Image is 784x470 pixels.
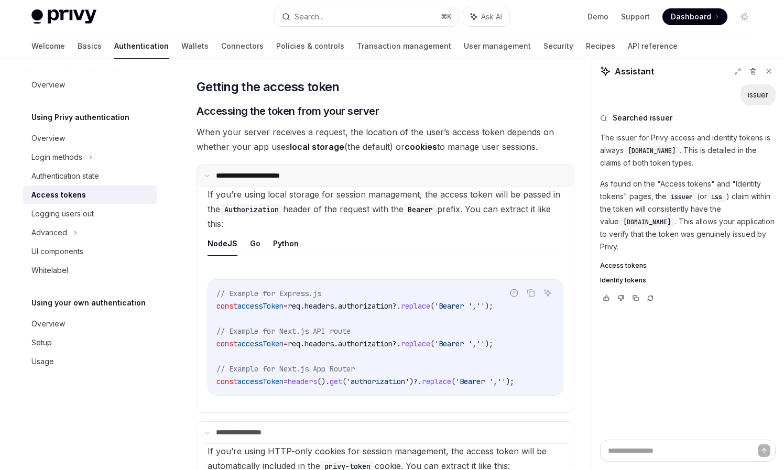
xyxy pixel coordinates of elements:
span: ); [506,377,514,386]
a: UI components [23,242,157,261]
a: Access tokens [600,261,776,270]
a: Policies & controls [276,34,344,59]
span: replace [401,339,430,348]
span: headers [288,377,317,386]
div: Login methods [31,151,82,163]
span: const [216,377,237,386]
span: [DOMAIN_NAME] [623,218,671,226]
a: Overview [23,314,157,333]
span: Ask AI [481,12,502,22]
button: Go [250,231,260,256]
span: '' [476,301,485,311]
h5: Using Privy authentication [31,111,129,124]
a: Wallets [181,34,209,59]
span: const [216,339,237,348]
span: 'Bearer ' [434,339,472,348]
span: ?. [393,301,401,311]
a: Overview [23,129,157,148]
span: . [334,339,338,348]
span: Access tokens [600,261,647,270]
span: Searched issuer [613,113,672,123]
div: Whitelabel [31,264,68,277]
div: Overview [31,132,65,145]
button: Copy the contents from the code block [524,286,538,300]
span: 'Bearer ' [455,377,493,386]
span: ); [485,301,493,311]
span: [DOMAIN_NAME] [628,147,676,155]
a: Connectors [221,34,264,59]
span: ( [342,377,346,386]
button: Ask AI [541,286,554,300]
span: accessToken [237,301,284,311]
div: Search... [295,10,324,23]
strong: local storage [290,141,344,152]
span: ); [485,339,493,348]
span: Assistant [615,65,654,78]
code: Authorization [220,204,283,215]
div: Overview [31,318,65,330]
span: )?. [409,377,422,386]
a: Support [621,12,650,22]
a: Dashboard [662,8,727,25]
a: Identity tokens [600,276,776,285]
button: Ask AI [463,7,509,26]
span: get [330,377,342,386]
span: headers [304,339,334,348]
span: . [334,301,338,311]
a: Whitelabel [23,261,157,280]
span: iss [711,193,722,201]
span: ( [430,339,434,348]
a: Logging users out [23,204,157,223]
p: The issuer for Privy access and identity tokens is always . This is detailed in the claims of bot... [600,132,776,169]
span: Dashboard [671,12,711,22]
span: = [284,301,288,311]
a: API reference [628,34,678,59]
span: Getting the access token [197,79,340,95]
a: Setup [23,333,157,352]
span: ( [430,301,434,311]
button: Report incorrect code [507,286,521,300]
img: light logo [31,9,96,24]
button: Send message [758,444,770,457]
a: Access tokens [23,185,157,204]
span: Identity tokens [600,276,646,285]
span: , [472,301,476,311]
span: headers [304,301,334,311]
span: 'authorization' [346,377,409,386]
span: // Example for Express.js [216,289,321,298]
span: '' [497,377,506,386]
div: Authentication state [31,170,99,182]
a: Usage [23,352,157,371]
span: . [300,301,304,311]
div: Logging users out [31,207,94,220]
span: = [284,339,288,348]
span: req [288,301,300,311]
span: accessToken [237,339,284,348]
span: req [288,339,300,348]
div: issuer [748,90,768,100]
a: Basics [78,34,102,59]
a: Authentication state [23,167,157,185]
a: Recipes [586,34,615,59]
div: Usage [31,355,54,368]
span: If you’re using local storage for session management, the access token will be passed in the head... [208,189,560,229]
p: As found on the "Access tokens" and "Identity tokens" pages, the (or ) claim within the token wil... [600,178,776,253]
code: Bearer [404,204,437,215]
span: replace [422,377,451,386]
div: Setup [31,336,52,349]
span: ⌘ K [441,13,452,21]
a: Authentication [114,34,169,59]
div: Access tokens [31,189,86,201]
span: ?. [393,339,401,348]
a: Demo [587,12,608,22]
button: NodeJS [208,231,237,256]
button: Toggle dark mode [736,8,753,25]
span: When your server receives a request, the location of the user’s access token depends on whether y... [197,125,574,154]
strong: cookies [405,141,437,152]
span: accessToken [237,377,284,386]
span: issuer [671,193,693,201]
div: Overview [31,79,65,91]
span: = [284,377,288,386]
a: Transaction management [357,34,451,59]
h5: Using your own authentication [31,297,146,309]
